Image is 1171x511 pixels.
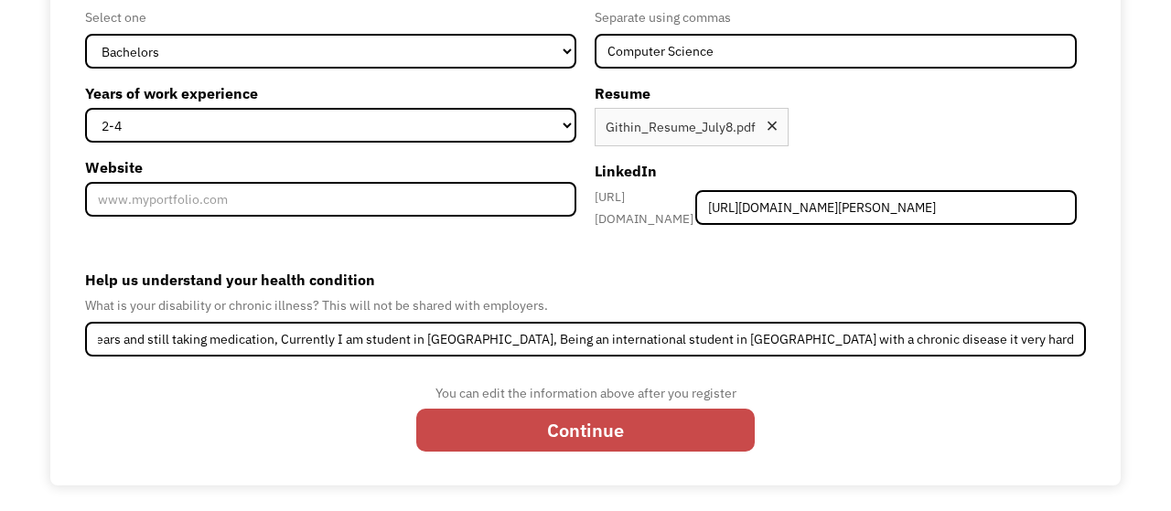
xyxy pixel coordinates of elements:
[595,34,1077,69] input: Anthropology, Education
[85,153,576,182] label: Website
[85,6,576,28] div: Select one
[416,382,755,404] div: You can edit the information above after you register
[85,322,1085,357] input: Deafness, Depression, Diabetes
[85,79,576,108] label: Years of work experience
[765,119,779,138] div: Remove file
[595,6,1077,28] div: Separate using commas
[595,156,1077,186] label: LinkedIn
[606,116,756,138] div: Githin_Resume_July8.pdf
[416,409,755,451] input: Continue
[85,265,1085,294] label: Help us understand your health condition
[595,79,1077,108] label: Resume
[595,186,695,229] div: [URL][DOMAIN_NAME]
[85,294,1085,316] div: What is your disability or chronic illness? This will not be shared with employers.
[85,182,576,217] input: www.myportfolio.com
